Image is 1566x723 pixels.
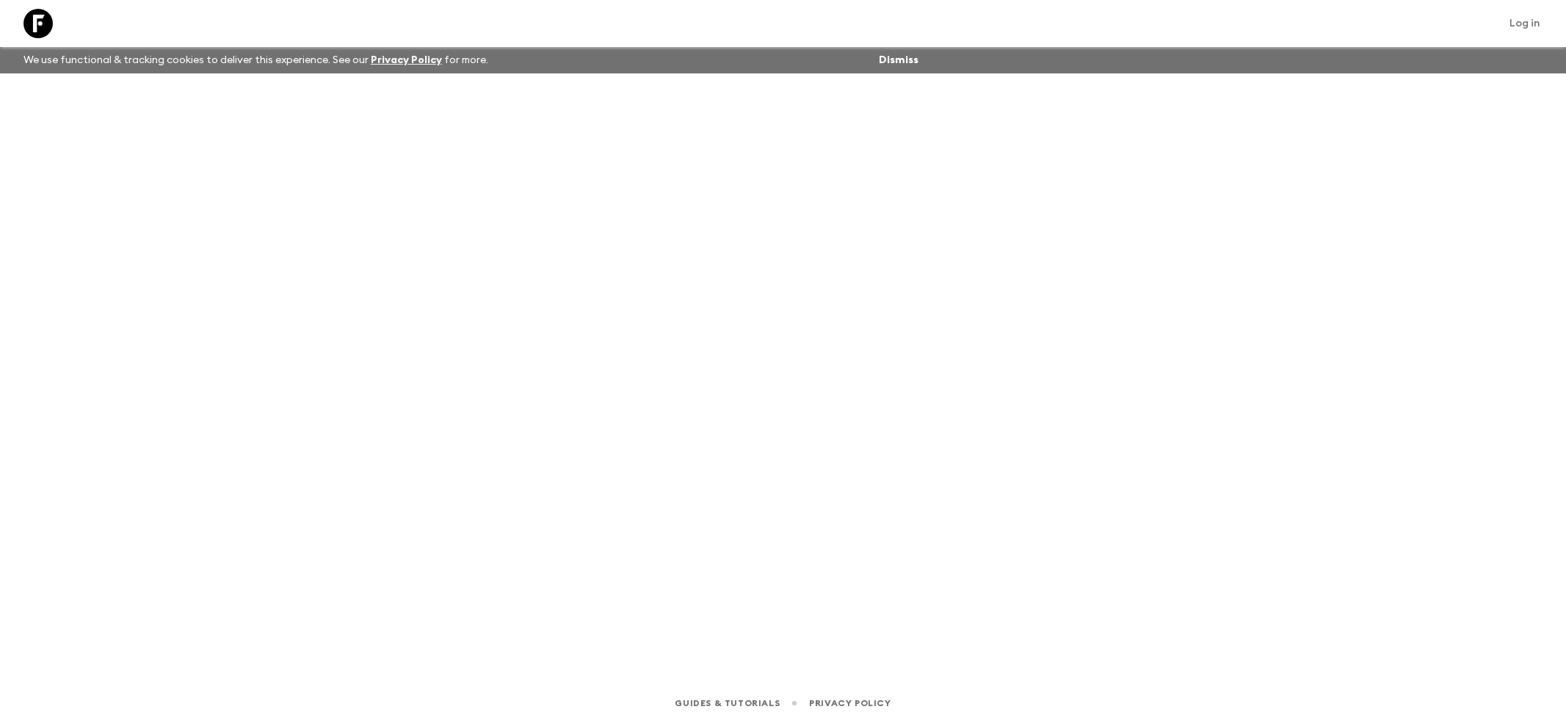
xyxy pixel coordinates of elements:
a: Log in [1501,13,1548,34]
a: Privacy Policy [809,695,891,711]
button: Dismiss [875,50,922,70]
a: Guides & Tutorials [675,695,780,711]
a: Privacy Policy [371,55,442,65]
p: We use functional & tracking cookies to deliver this experience. See our for more. [18,47,494,73]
